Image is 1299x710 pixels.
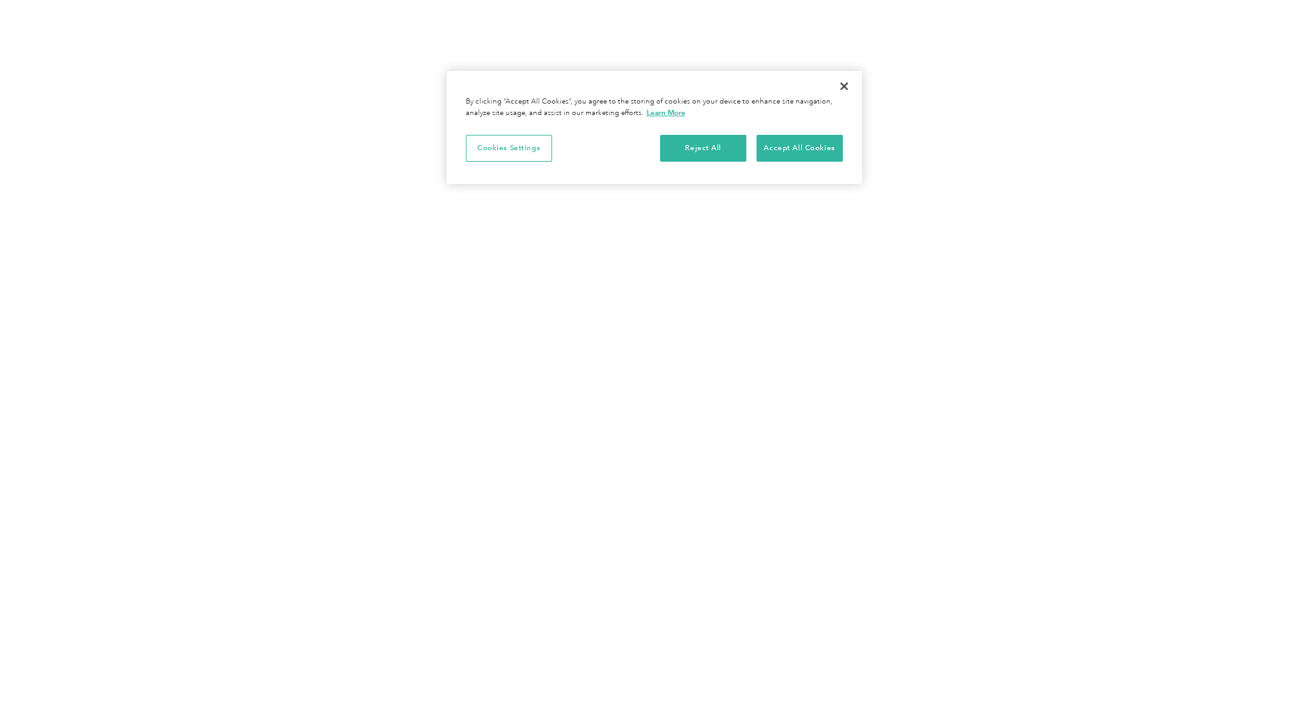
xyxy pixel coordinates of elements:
[660,135,746,162] button: Reject All
[757,135,843,162] button: Accept All Cookies
[647,108,686,117] a: More information about your privacy, opens in a new tab
[466,96,843,119] div: By clicking “Accept All Cookies”, you agree to the storing of cookies on your device to enhance s...
[466,135,552,162] button: Cookies Settings
[830,72,858,100] button: Close
[447,71,862,184] div: Privacy
[447,71,862,184] div: Cookie banner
